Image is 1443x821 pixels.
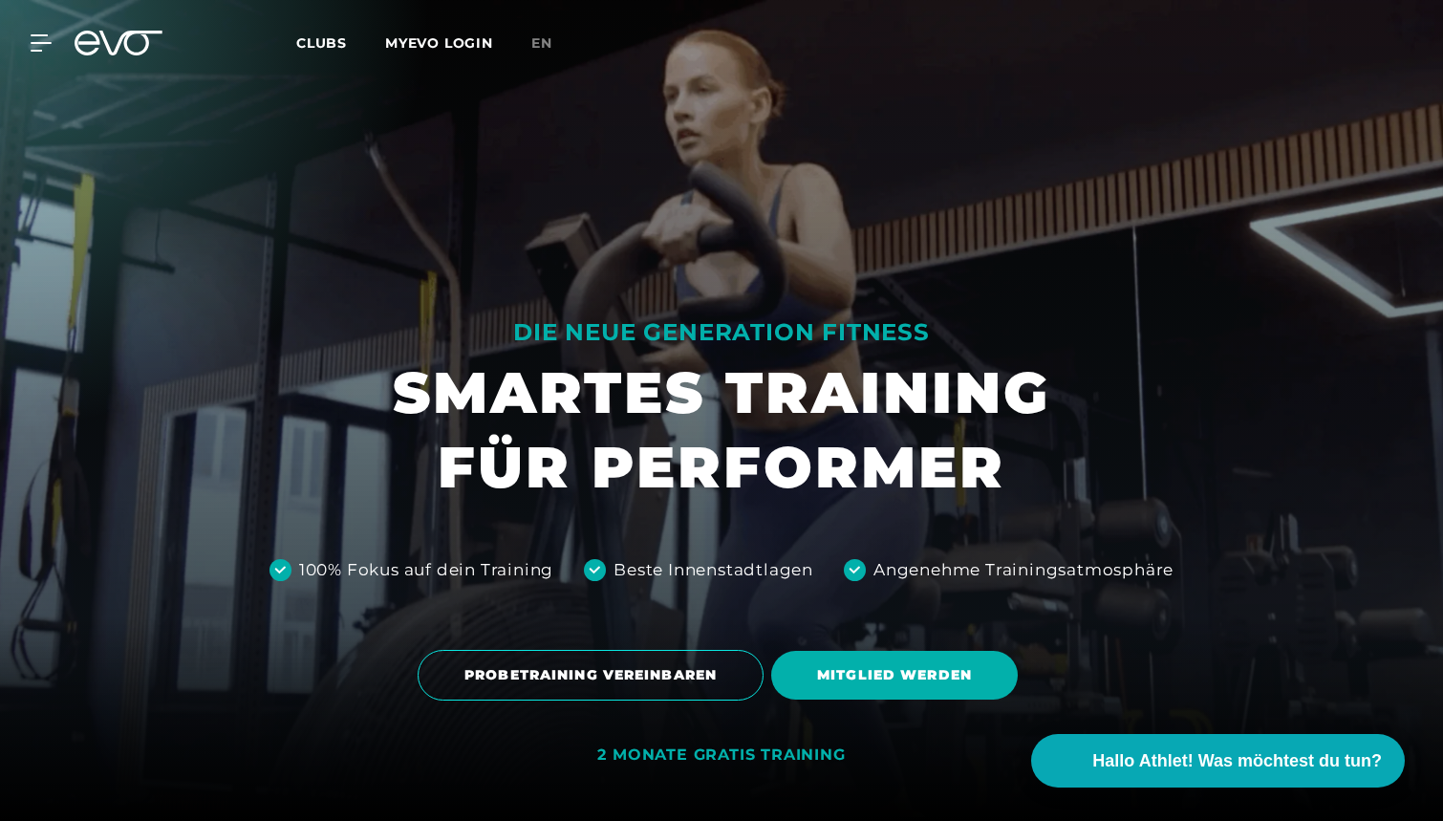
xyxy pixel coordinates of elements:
[817,665,972,685] span: MITGLIED WERDEN
[418,636,771,715] a: PROBETRAINING VEREINBAREN
[531,32,575,54] a: en
[299,558,553,583] div: 100% Fokus auf dein Training
[614,558,813,583] div: Beste Innenstadtlagen
[1031,734,1405,788] button: Hallo Athlet! Was möchtest du tun?
[771,637,1025,714] a: MITGLIED WERDEN
[597,745,845,766] div: 2 MONATE GRATIS TRAINING
[1092,748,1382,774] span: Hallo Athlet! Was möchtest du tun?
[873,558,1174,583] div: Angenehme Trainingsatmosphäre
[464,665,717,685] span: PROBETRAINING VEREINBAREN
[393,356,1050,505] h1: SMARTES TRAINING FÜR PERFORMER
[531,34,552,52] span: en
[296,33,385,52] a: Clubs
[393,317,1050,348] div: DIE NEUE GENERATION FITNESS
[385,34,493,52] a: MYEVO LOGIN
[296,34,347,52] span: Clubs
